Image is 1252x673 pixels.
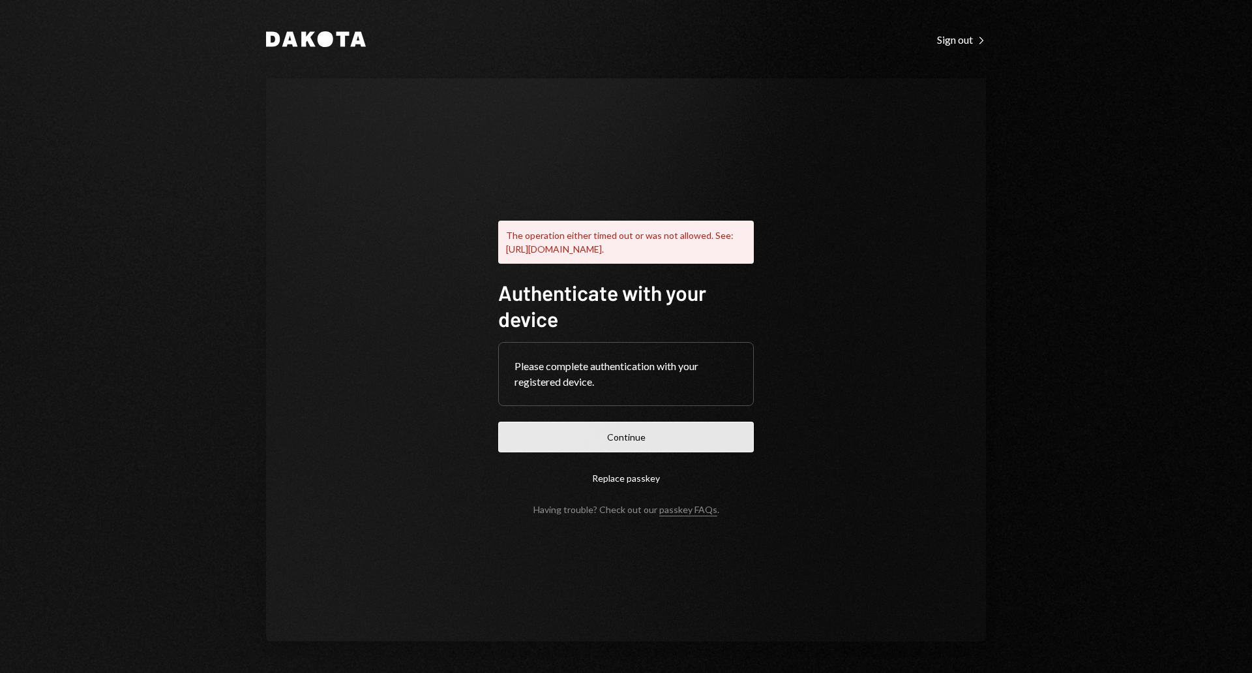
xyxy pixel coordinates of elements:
[498,422,754,452] button: Continue
[498,463,754,493] button: Replace passkey
[937,33,986,46] div: Sign out
[533,504,719,515] div: Having trouble? Check out our .
[498,221,754,264] div: The operation either timed out or was not allowed. See: [URL][DOMAIN_NAME].
[937,32,986,46] a: Sign out
[498,279,754,332] h1: Authenticate with your device
[514,358,738,390] div: Please complete authentication with your registered device.
[659,504,717,516] a: passkey FAQs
